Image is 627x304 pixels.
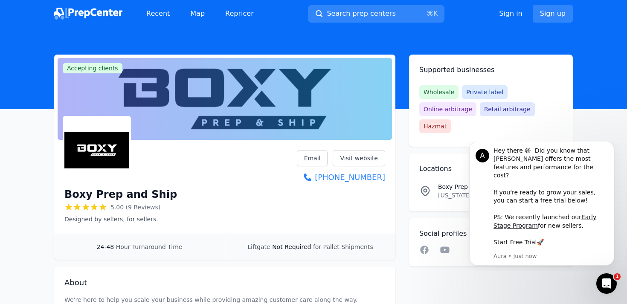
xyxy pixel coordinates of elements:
[333,150,385,166] a: Visit website
[462,85,508,99] span: Private label
[327,9,395,19] span: Search prep centers
[64,188,177,201] h1: Boxy Prep and Ship
[533,5,573,23] a: Sign up
[297,171,385,183] a: [PHONE_NUMBER]
[480,102,534,116] span: Retail arbitrage
[139,5,177,22] a: Recent
[427,9,433,17] kbd: ⌘
[419,65,563,75] h2: Supported businesses
[438,191,532,200] p: [US_STATE], [GEOGRAPHIC_DATA]
[419,102,476,116] span: Online arbitrage
[37,111,151,119] p: Message from Aura, sent Just now
[80,97,87,104] b: 🚀
[297,150,328,166] a: Email
[63,63,122,73] span: Accepting clients
[438,182,532,191] p: Boxy Prep and Ship Location
[247,243,270,250] span: Liftgate
[419,119,451,133] span: Hazmat
[433,9,438,17] kbd: K
[37,97,80,104] a: Start Free Trial
[64,277,385,289] h2: About
[97,243,114,250] span: 24-48
[456,142,627,271] iframe: Intercom notifications message
[37,5,151,105] div: Hey there 😀 Did you know that [PERSON_NAME] offers the most features and performance for the cost...
[419,85,459,99] span: Wholesale
[596,273,617,294] iframe: Intercom live chat
[499,9,522,19] a: Sign in
[54,8,122,20] img: PrepCenter
[116,243,183,250] span: Hour Turnaround Time
[419,164,563,174] h2: Locations
[19,7,33,21] div: Profile image for Aura
[614,273,621,280] span: 1
[64,215,177,223] p: Designed by sellers, for sellers.
[183,5,212,22] a: Map
[313,243,373,250] span: for Pallet Shipments
[218,5,261,22] a: Repricer
[37,5,151,110] div: Message content
[272,243,311,250] span: Not Required
[308,5,444,23] button: Search prep centers⌘K
[110,203,160,211] span: 5.00 (9 Reviews)
[64,118,129,182] img: Boxy Prep and Ship
[419,229,563,239] h2: Social profiles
